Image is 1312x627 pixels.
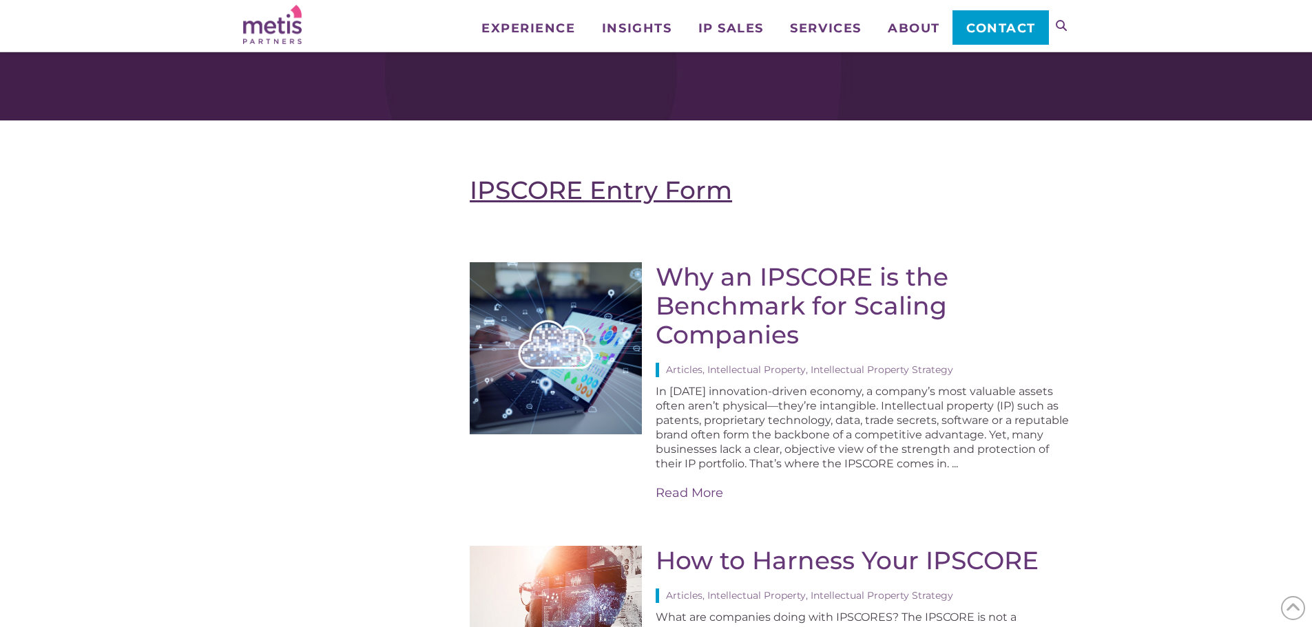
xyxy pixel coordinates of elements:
[656,262,948,350] a: Why an IPSCORE is the Benchmark for Scaling Companies
[470,175,732,205] a: IPSCORE Entry Form
[656,588,1069,603] div: Articles, Intellectual Property, Intellectual Property Strategy
[966,22,1036,34] span: Contact
[952,10,1048,45] a: Contact
[888,22,940,34] span: About
[243,5,302,44] img: Metis Partners
[656,363,1069,377] div: Articles, Intellectual Property, Intellectual Property Strategy
[790,22,861,34] span: Services
[656,545,1039,575] a: How to Harness Your IPSCORE
[698,22,764,34] span: IP Sales
[481,22,575,34] span: Experience
[656,485,1069,502] a: Read More
[1281,596,1305,620] span: Back to Top
[602,22,671,34] span: Insights
[656,384,1069,502] div: In [DATE] innovation-driven economy, a company’s most valuable assets often aren’t physical—they’...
